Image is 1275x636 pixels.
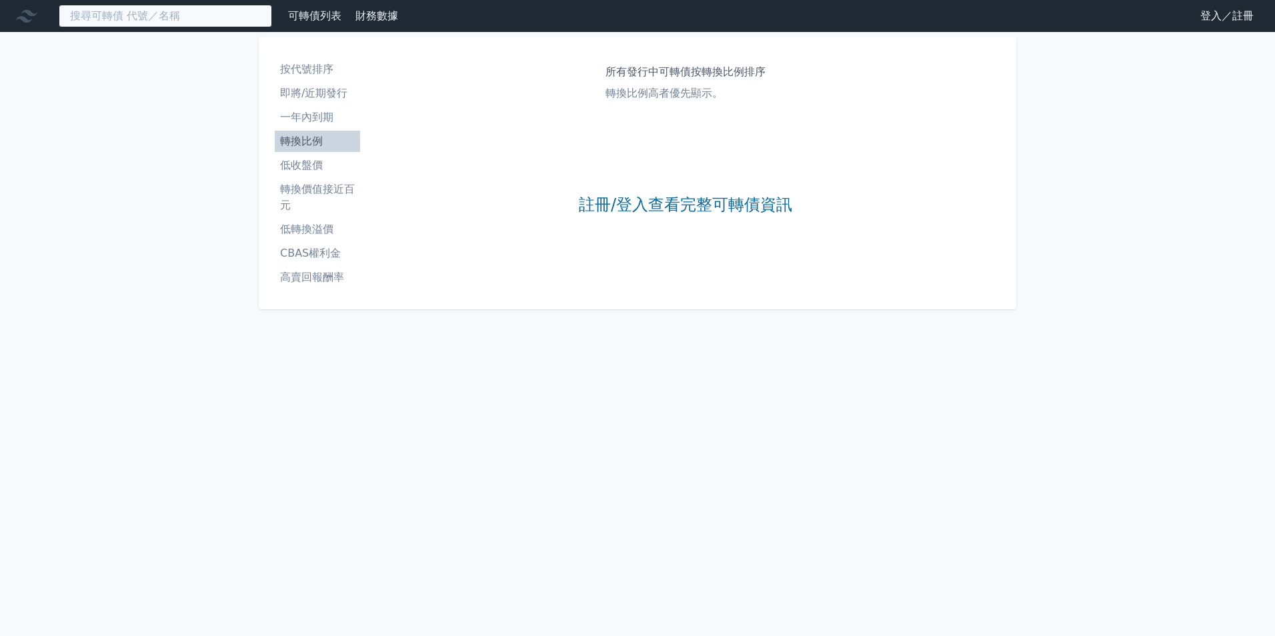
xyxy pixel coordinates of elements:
[275,221,360,237] li: 低轉換溢價
[288,9,341,22] a: 可轉債列表
[275,179,360,216] a: 轉換價值接近百元
[275,155,360,176] a: 低收盤價
[275,107,360,128] a: 一年內到期
[275,131,360,152] a: 轉換比例
[275,269,360,285] li: 高賣回報酬率
[275,109,360,125] li: 一年內到期
[275,157,360,173] li: 低收盤價
[275,245,360,261] li: CBAS權利金
[275,181,360,213] li: 轉換價值接近百元
[605,64,766,80] h1: 所有發行中可轉債按轉換比例排序
[579,195,792,216] a: 註冊/登入查看完整可轉債資訊
[355,9,398,22] a: 財務數據
[605,85,766,101] p: 轉換比例高者優先顯示。
[275,243,360,264] a: CBAS權利金
[275,219,360,240] a: 低轉換溢價
[275,83,360,104] a: 即將/近期發行
[1190,5,1264,27] a: 登入／註冊
[275,267,360,288] a: 高賣回報酬率
[59,5,272,27] input: 搜尋可轉債 代號／名稱
[275,61,360,77] li: 按代號排序
[275,59,360,80] a: 按代號排序
[275,85,360,101] li: 即將/近期發行
[275,133,360,149] li: 轉換比例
